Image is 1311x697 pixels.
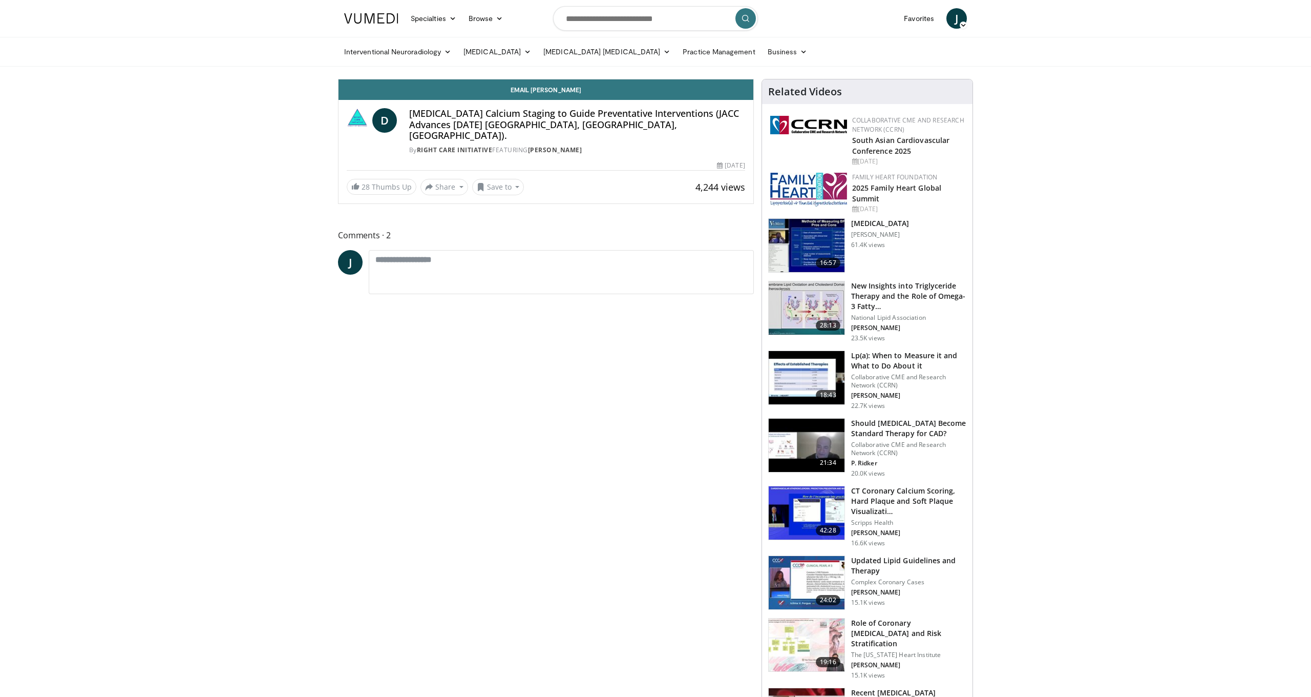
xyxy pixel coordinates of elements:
[769,281,844,335] img: 45ea033d-f728-4586-a1ce-38957b05c09e.150x105_q85_crop-smart_upscale.jpg
[676,42,761,62] a: Practice Management
[851,599,885,607] p: 15.1K views
[851,588,966,597] p: [PERSON_NAME]
[769,619,844,672] img: 1efa8c99-7b8a-4ab5-a569-1c219ae7bd2c.150x105_q85_crop-smart_upscale.jpg
[851,392,966,400] p: [PERSON_NAME]
[372,108,397,133] a: D
[851,241,885,249] p: 61.4K views
[851,651,966,659] p: The [US_STATE] Heart Institute
[344,13,398,24] img: VuMedi Logo
[462,8,510,29] a: Browse
[762,42,814,62] a: Business
[472,179,524,195] button: Save to
[769,419,844,472] img: eb63832d-2f75-457d-8c1a-bbdc90eb409c.150x105_q85_crop-smart_upscale.jpg
[851,281,966,312] h3: New Insights into Triglyceride Therapy and the Role of Omega-3 Fatty…
[405,8,462,29] a: Specialties
[768,418,966,478] a: 21:34 Should [MEDICAL_DATA] Become Standard Therapy for CAD? Collaborative CME and Research Netwo...
[347,179,416,195] a: 28 Thumbs Up
[420,179,468,195] button: Share
[769,219,844,272] img: a92b9a22-396b-4790-a2bb-5028b5f4e720.150x105_q85_crop-smart_upscale.jpg
[769,556,844,609] img: 77f671eb-9394-4acc-bc78-a9f077f94e00.150x105_q85_crop-smart_upscale.jpg
[816,458,840,468] span: 21:34
[852,157,964,166] div: [DATE]
[851,351,966,371] h3: Lp(a): When to Measure it and What to Do About it
[851,539,885,547] p: 16.6K views
[347,108,368,133] img: Right Care Initiative
[339,79,753,100] a: Email [PERSON_NAME]
[553,6,758,31] input: Search topics, interventions
[717,161,745,170] div: [DATE]
[851,519,966,527] p: Scripps Health
[768,618,966,680] a: 19:16 Role of Coronary [MEDICAL_DATA] and Risk Stratification The [US_STATE] Heart Institute [PER...
[768,556,966,610] a: 24:02 Updated Lipid Guidelines and Therapy Complex Coronary Cases [PERSON_NAME] 15.1K views
[537,42,676,62] a: [MEDICAL_DATA] [MEDICAL_DATA]
[946,8,967,29] a: J
[457,42,537,62] a: [MEDICAL_DATA]
[851,231,910,239] p: [PERSON_NAME]
[851,529,966,537] p: [PERSON_NAME]
[769,486,844,540] img: 4ea3ec1a-320e-4f01-b4eb-a8bc26375e8f.150x105_q85_crop-smart_upscale.jpg
[816,595,840,605] span: 24:02
[338,42,457,62] a: Interventional Neuroradiology
[816,390,840,400] span: 18:43
[851,578,966,586] p: Complex Coronary Cases
[768,218,966,273] a: 16:57 [MEDICAL_DATA] [PERSON_NAME] 61.4K views
[852,204,964,214] div: [DATE]
[898,8,940,29] a: Favorites
[417,146,493,154] a: Right Care Initiative
[695,181,745,193] span: 4,244 views
[851,402,885,410] p: 22.7K views
[851,469,885,478] p: 20.0K views
[851,334,885,342] p: 23.5K views
[362,182,370,192] span: 28
[409,108,745,141] h4: [MEDICAL_DATA] Calcium Staging to Guide Preventative Interventions (JACC Advances [DATE] [GEOGRAP...
[770,116,847,134] img: a04ee3ba-8487-4636-b0fb-5e8d268f3737.png.150x105_q85_autocrop_double_scale_upscale_version-0.2.png
[816,258,840,268] span: 16:57
[770,173,847,207] img: 96363db5-6b1b-407f-974b-715268b29f70.jpeg.150x105_q85_autocrop_double_scale_upscale_version-0.2.jpg
[851,671,885,680] p: 15.1K views
[338,229,754,242] span: Comments 2
[768,86,842,98] h4: Related Videos
[816,320,840,331] span: 28:13
[528,146,582,154] a: [PERSON_NAME]
[851,486,966,517] h3: CT Coronary Calcium Scoring, Hard Plaque and Soft Plaque Visualizati…
[851,459,966,467] p: P. Ridker
[769,351,844,404] img: 7a20132b-96bf-405a-bedd-783937203c38.150x105_q85_crop-smart_upscale.jpg
[768,351,966,410] a: 18:43 Lp(a): When to Measure it and What to Do About it Collaborative CME and Research Network (C...
[851,314,966,322] p: National Lipid Association
[768,281,966,342] a: 28:13 New Insights into Triglyceride Therapy and the Role of Omega-3 Fatty… National Lipid Associ...
[816,657,840,667] span: 19:16
[851,418,966,439] h3: Should [MEDICAL_DATA] Become Standard Therapy for CAD?
[851,218,910,229] h3: [MEDICAL_DATA]
[851,618,966,649] h3: Role of Coronary [MEDICAL_DATA] and Risk Stratification
[851,441,966,457] p: Collaborative CME and Research Network (CCRN)
[851,324,966,332] p: [PERSON_NAME]
[852,116,964,134] a: Collaborative CME and Research Network (CCRN)
[338,250,363,275] a: J
[768,486,966,547] a: 42:28 CT Coronary Calcium Scoring, Hard Plaque and Soft Plaque Visualizati… Scripps Health [PERSO...
[852,135,950,156] a: South Asian Cardiovascular Conference 2025
[851,373,966,389] p: Collaborative CME and Research Network (CCRN)
[852,173,938,181] a: Family Heart Foundation
[851,556,966,576] h3: Updated Lipid Guidelines and Therapy
[852,183,941,203] a: 2025 Family Heart Global Summit
[409,146,745,155] div: By FEATURING
[851,661,966,669] p: [PERSON_NAME]
[816,525,840,536] span: 42:28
